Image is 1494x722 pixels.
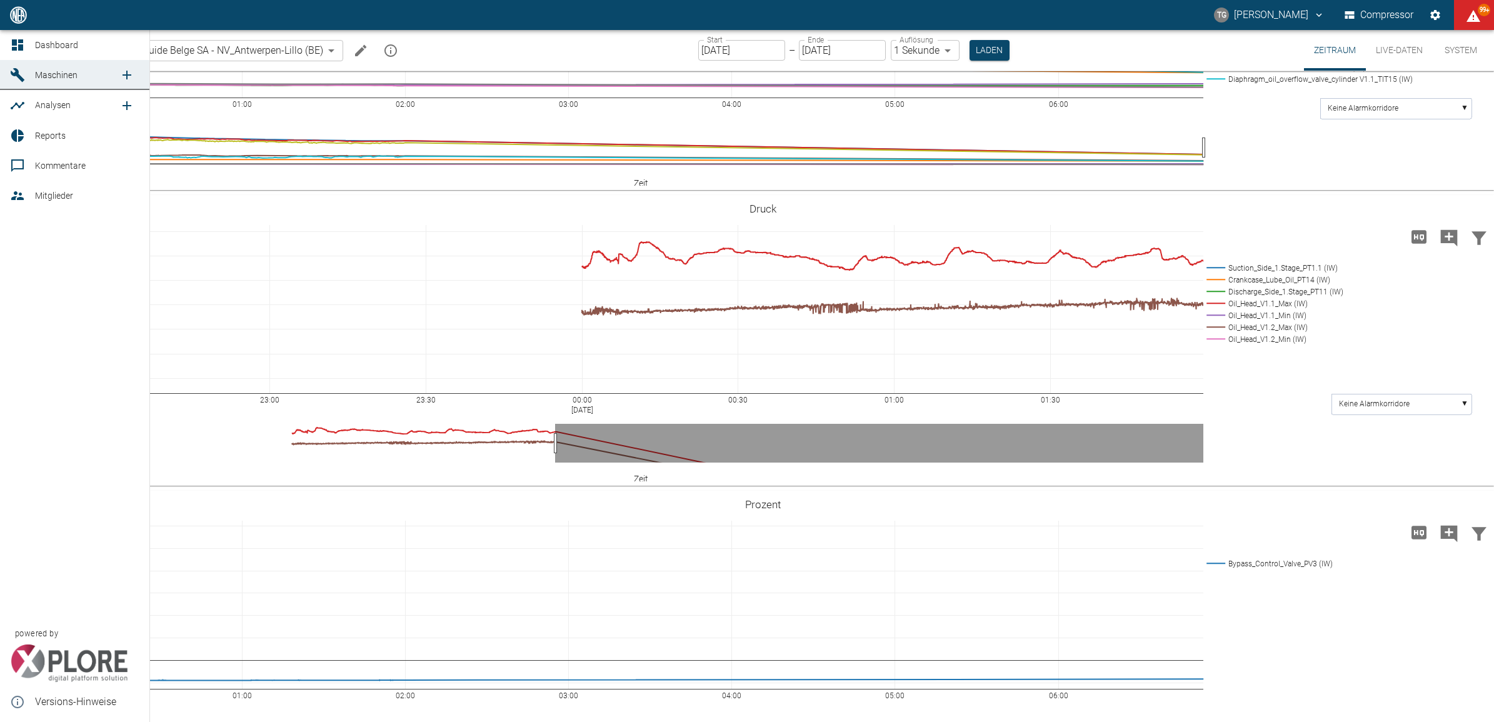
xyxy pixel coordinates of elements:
[900,34,933,45] label: Auflösung
[1433,30,1489,71] button: System
[970,40,1010,61] button: Laden
[707,34,723,45] label: Start
[35,70,78,80] span: Maschinen
[1478,4,1490,16] span: 99+
[1434,516,1464,549] button: Kommentar hinzufügen
[1328,104,1398,113] text: Keine Alarmkorridore
[1304,30,1366,71] button: Zeitraum
[9,6,28,23] img: logo
[66,43,323,58] span: 908000047_Air Liquide Belge SA - NV_Antwerpen-Lillo (BE)
[1464,516,1494,549] button: Daten filtern
[789,43,795,58] p: –
[114,63,139,88] a: new /machines
[35,131,66,141] span: Reports
[799,40,886,61] input: DD.MM.YYYY
[1366,30,1433,71] button: Live-Daten
[35,100,71,110] span: Analysen
[1212,4,1326,26] button: thomas.gregoir@neuman-esser.com
[378,38,403,63] button: mission info
[1404,230,1434,242] span: Hohe Auflösung
[348,38,373,63] button: Machine bearbeiten
[808,34,824,45] label: Ende
[698,40,785,61] input: DD.MM.YYYY
[1214,8,1229,23] div: TG
[15,628,58,639] span: powered by
[10,644,128,682] img: Xplore Logo
[46,43,323,58] a: 908000047_Air Liquide Belge SA - NV_Antwerpen-Lillo (BE)
[1424,4,1446,26] button: Einstellungen
[1464,221,1494,253] button: Daten filtern
[35,191,73,201] span: Mitglieder
[1434,221,1464,253] button: Kommentar hinzufügen
[1339,399,1410,408] text: Keine Alarmkorridore
[35,694,139,709] span: Versions-Hinweise
[891,40,960,61] div: 1 Sekunde
[35,161,86,171] span: Kommentare
[1342,4,1416,26] button: Compressor
[114,93,139,118] a: new /analyses/list/0
[35,40,78,50] span: Dashboard
[1404,526,1434,538] span: Hohe Auflösung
